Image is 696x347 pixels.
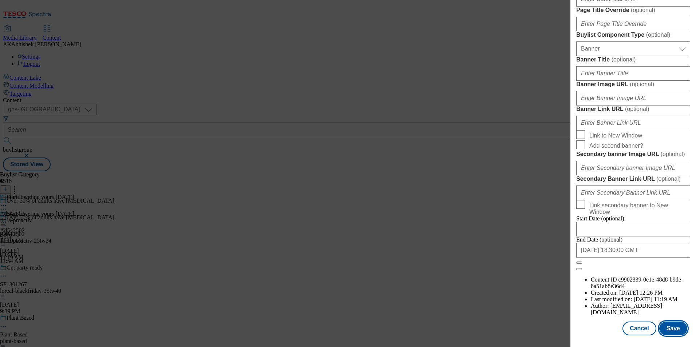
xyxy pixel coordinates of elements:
span: ( optional ) [612,56,636,63]
input: Enter Secondary banner Image URL [576,161,690,175]
span: ( optional ) [646,32,671,38]
span: [DATE] 11:19 AM [634,296,677,302]
button: Close [576,262,582,264]
span: Add second banner? [589,143,643,149]
label: Banner Title [576,56,690,63]
li: Created on: [591,290,690,296]
span: ( optional ) [661,151,685,157]
span: [EMAIL_ADDRESS][DOMAIN_NAME] [591,303,662,315]
li: Last modified on: [591,296,690,303]
span: Start Date (optional) [576,215,624,222]
button: Save [659,322,687,335]
input: Enter Banner Title [576,66,690,81]
span: [DATE] 12:26 PM [619,290,663,296]
input: Enter Banner Image URL [576,91,690,105]
input: Enter Date [576,243,690,258]
label: Buylist Component Type [576,31,690,39]
span: c9902339-0e1e-48d8-b9de-8a51ab8e36d4 [591,276,683,289]
input: Enter Secondary Banner Link URL [576,186,690,200]
label: Banner Link URL [576,105,690,113]
span: ( optional ) [631,7,655,13]
label: Secondary Banner Link URL [576,175,690,183]
input: Enter Date [576,222,690,236]
li: Content ID [591,276,690,290]
span: ( optional ) [625,106,649,112]
span: ( optional ) [656,176,681,182]
input: Enter Page Title Override [576,17,690,31]
span: Link secondary banner to New Window [589,202,687,215]
span: Link to New Window [589,132,642,139]
span: ( optional ) [630,81,654,87]
li: Author: [591,303,690,316]
button: Cancel [622,322,656,335]
input: Enter Banner Link URL [576,116,690,130]
label: Secondary banner Image URL [576,151,690,158]
label: Banner Image URL [576,81,690,88]
label: Page Title Override [576,7,690,14]
span: End Date (optional) [576,236,622,243]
